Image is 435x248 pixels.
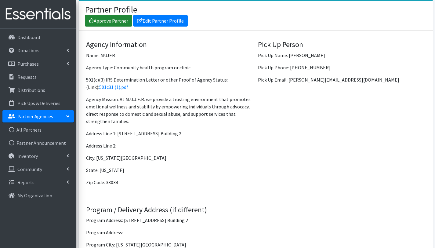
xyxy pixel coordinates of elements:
a: My Organization [2,189,74,202]
p: Pick Up Phone: [PHONE_NUMBER] [258,64,425,71]
p: Agency Mission: At M.U.J.E.R. we provide a trusting environment that promotes emotional wellness ... [86,96,253,125]
p: Pick Ups & Deliveries [17,100,60,106]
a: Pick Ups & Deliveries [2,97,74,109]
p: Program Address: [86,229,253,236]
h4: Agency Information [86,40,253,49]
p: Community [17,166,42,172]
p: Name: MUJER [86,52,253,59]
a: Reports [2,176,74,188]
a: Requests [2,71,74,83]
p: Dashboard [17,34,40,40]
h2: Partner Profile [85,5,137,15]
p: Inventory [17,153,38,159]
a: Community [2,163,74,175]
p: City: [US_STATE][GEOGRAPHIC_DATA] [86,154,253,162]
a: Distributions [2,84,74,96]
h4: Pick Up Person [258,40,425,49]
a: All Partners [2,124,74,136]
a: Edit Partner Profile [133,15,188,27]
p: Partner Agencies [17,113,53,119]
p: Donations [17,47,39,53]
p: Address Line 1: [STREET_ADDRESS] Building 2 [86,130,253,137]
p: Program Address: [STREET_ADDRESS] Building 2 [86,217,253,224]
p: Purchases [17,61,39,67]
p: Agency Type: Community health program or clinic [86,64,253,71]
a: 501c31 (1).pdf [99,84,128,90]
p: Distributions [17,87,45,93]
h4: Program / Delivery Address (if different) [86,206,253,214]
p: Requests [17,74,37,80]
p: Pick Up Name: [PERSON_NAME] [258,52,425,59]
a: Donations [2,44,74,57]
p: Pick Up Email: [PERSON_NAME][EMAIL_ADDRESS][DOMAIN_NAME] [258,76,425,83]
a: Dashboard [2,31,74,43]
p: 501(c)(3) IRS Determination Letter or other Proof of Agency Status: (Link): [86,76,253,91]
a: Approve Partner [85,15,132,27]
p: My Organization [17,192,52,199]
a: Purchases [2,58,74,70]
a: Inventory [2,150,74,162]
img: HumanEssentials [2,4,74,24]
p: Zip Code: 33034 [86,179,253,186]
p: State: [US_STATE] [86,166,253,174]
a: Partner Announcement [2,137,74,149]
p: Address Line 2: [86,142,253,149]
a: Partner Agencies [2,110,74,122]
p: Reports [17,179,34,185]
